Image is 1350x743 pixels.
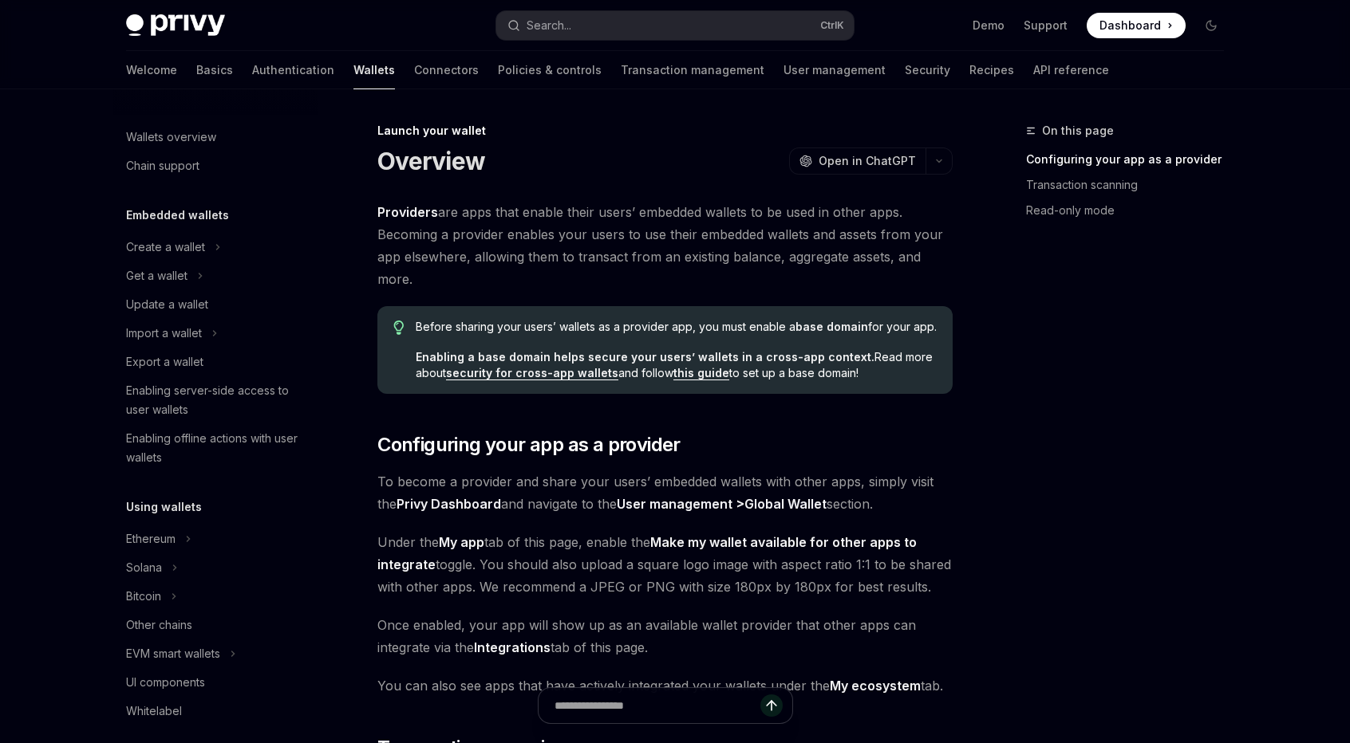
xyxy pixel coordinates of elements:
a: Configuring your app as a provider [1026,147,1237,172]
a: User management [784,51,886,89]
a: Integrations [474,639,551,656]
span: Dashboard [1099,18,1161,33]
div: Whitelabel [126,702,182,721]
div: Export a wallet [126,352,203,371]
a: Security [905,51,950,89]
a: Update a wallet [113,290,318,319]
span: Under the tab of this page, enable the toggle. You should also upload a square logo image with as... [377,531,953,598]
h1: Overview [377,147,485,175]
div: Update a wallet [126,295,208,314]
strong: User management > [617,496,827,513]
div: EVM smart wallets [126,644,220,663]
div: Enabling offline actions with user wallets [126,429,308,467]
button: Toggle dark mode [1198,13,1224,38]
strong: Enabling a base domain helps secure your users’ wallets in a cross-app context. [416,350,874,364]
span: Configuring your app as a provider [377,432,681,458]
a: Enabling offline actions with user wallets [113,424,318,472]
button: Open in ChatGPT [789,147,926,175]
strong: Privy Dashboard [397,496,501,512]
span: You can also see apps that have actively integrated your wallets under the tab. [377,674,953,697]
a: Transaction management [621,51,764,89]
strong: base domain [795,320,868,333]
a: Wallets [353,51,395,89]
span: Once enabled, your app will show up as an available wallet provider that other apps can integrate... [377,614,953,658]
a: Chain support [113,151,318,180]
div: Enabling server-side access to user wallets [126,381,308,419]
h5: Using wallets [126,497,202,517]
img: dark logo [126,14,225,37]
a: Enabling server-side access to user wallets [113,376,318,424]
svg: Tip [393,320,405,335]
a: My ecosystem [830,678,921,694]
div: Launch your wallet [377,123,953,139]
a: Read-only mode [1026,198,1237,223]
button: Toggle EVM smart wallets section [113,639,318,668]
a: Recipes [969,51,1014,89]
div: Other chains [126,615,192,635]
strong: My app [439,534,484,550]
h5: Embedded wallets [126,206,229,225]
a: Basics [196,51,233,89]
a: Other chains [113,611,318,639]
button: Toggle Solana section [113,553,318,582]
div: Search... [527,16,571,35]
span: To become a provider and share your users’ embedded wallets with other apps, simply visit the and... [377,470,953,515]
a: Global Wallet [744,496,827,513]
span: Before sharing your users’ wallets as a provider app, you must enable a for your app. [416,319,937,335]
a: Welcome [126,51,177,89]
a: security for cross-app wallets [446,366,618,380]
div: Get a wallet [126,266,187,285]
button: Toggle Import a wallet section [113,319,318,348]
span: Open in ChatGPT [819,153,916,169]
span: are apps that enable their users’ embedded wallets to be used in other apps. Becoming a provider ... [377,201,953,290]
a: this guide [673,366,729,380]
div: Solana [126,558,162,577]
a: Export a wallet [113,348,318,376]
a: Connectors [414,51,479,89]
a: Policies & controls [498,51,602,89]
div: Create a wallet [126,238,205,257]
strong: Make my wallet available for other apps to integrate [377,534,917,572]
button: Toggle Ethereum section [113,525,318,553]
div: Ethereum [126,529,176,548]
a: API reference [1033,51,1109,89]
a: My app [439,534,484,551]
div: Chain support [126,156,199,175]
a: Authentication [252,51,334,89]
strong: Providers [377,204,438,220]
a: Wallets overview [113,123,318,151]
button: Send message [760,694,783,717]
strong: My ecosystem [830,678,921,694]
a: Dashboard [1087,13,1186,38]
span: Read more about and follow to set up a base domain! [416,349,937,381]
div: Wallets overview [126,128,216,147]
button: Toggle Bitcoin section [113,582,318,611]
input: Ask a question... [555,688,760,723]
a: Transaction scanning [1026,172,1237,198]
div: Bitcoin [126,587,161,606]
button: Open search [496,11,854,40]
button: Toggle Create a wallet section [113,233,318,261]
div: Import a wallet [126,324,202,343]
span: On this page [1042,121,1114,140]
a: UI components [113,668,318,697]
a: Whitelabel [113,697,318,725]
div: UI components [126,673,205,692]
a: Demo [973,18,1005,33]
a: Support [1024,18,1068,33]
span: Ctrl K [820,19,844,32]
button: Toggle Get a wallet section [113,261,318,290]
